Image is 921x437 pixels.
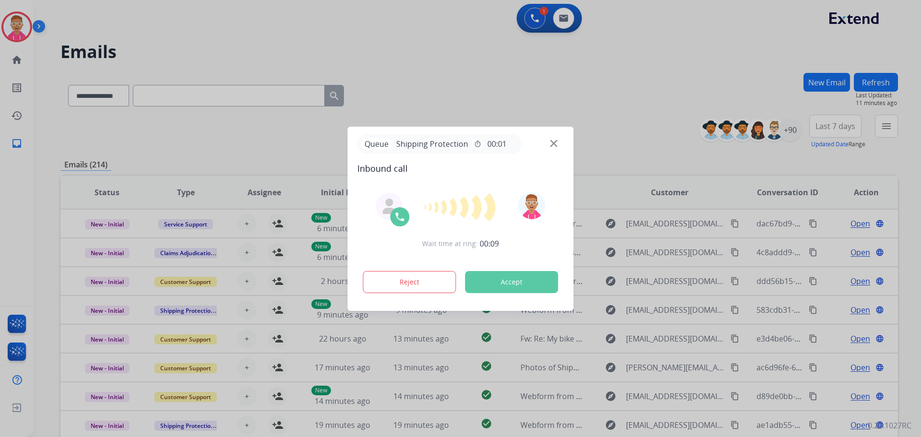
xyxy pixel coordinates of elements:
[868,420,911,431] p: 0.20.1027RC
[394,211,406,223] img: call-icon
[465,271,558,293] button: Accept
[487,138,507,150] span: 00:01
[363,271,456,293] button: Reject
[550,140,557,147] img: close-button
[480,238,499,249] span: 00:09
[474,140,482,148] mat-icon: timer
[382,199,397,214] img: agent-avatar
[422,239,478,248] span: Wait time at ring:
[361,138,392,150] p: Queue
[518,192,545,219] img: avatar
[357,162,564,175] span: Inbound call
[392,138,472,150] span: Shipping Protection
